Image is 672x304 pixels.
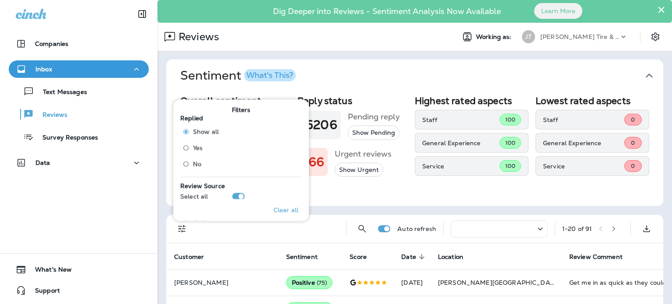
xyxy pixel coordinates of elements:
[348,110,400,124] h5: Pending reply
[9,154,149,171] button: Data
[270,199,302,221] button: Clear all
[569,253,623,261] span: Review Comment
[562,225,592,232] div: 1 - 20 of 91
[335,163,383,177] button: Show Urgent
[631,139,635,147] span: 0
[535,95,649,106] h2: Lowest rated aspects
[569,253,634,261] span: Review Comment
[522,30,535,43] div: JT
[505,116,515,123] span: 100
[9,105,149,123] button: Reviews
[348,126,399,140] button: Show Pending
[647,29,663,45] button: Settings
[301,155,324,169] h1: 566
[543,140,624,147] p: General Experience
[173,220,191,238] button: Filters
[9,35,149,52] button: Companies
[401,253,427,261] span: Date
[422,163,500,170] p: Service
[286,253,318,261] span: Sentiment
[174,279,272,286] p: [PERSON_NAME]
[438,253,475,261] span: Location
[505,162,515,170] span: 100
[394,269,431,296] td: [DATE]
[173,94,309,221] div: Filters
[166,92,663,206] div: SentimentWhat's This?
[631,116,635,123] span: 0
[180,68,296,83] h1: Sentiment
[397,225,436,232] p: Auto refresh
[9,128,149,146] button: Survey Responses
[35,40,68,47] p: Companies
[422,140,500,147] p: General Experience
[173,59,670,92] button: SentimentWhat's This?
[193,144,203,151] span: Yes
[9,282,149,299] button: Support
[335,147,392,161] h5: Urgent reviews
[180,114,203,122] span: Replied
[350,253,378,261] span: Score
[286,276,333,289] div: Positive
[438,279,560,287] span: [PERSON_NAME][GEOGRAPHIC_DATA]
[543,116,624,123] p: Staff
[193,161,201,168] span: No
[130,5,154,23] button: Collapse Sidebar
[26,287,60,297] span: Support
[35,66,52,73] p: Inbox
[246,71,293,79] div: What's This?
[174,253,215,261] span: Customer
[422,116,500,123] p: Staff
[244,69,296,81] button: What's This?
[248,10,526,13] p: Dig Deeper into Reviews - Sentiment Analysis Now Available
[534,3,582,19] button: Learn More
[174,253,204,261] span: Customer
[438,253,463,261] span: Location
[415,95,528,106] h2: Highest rated aspects
[301,118,337,132] h1: 15206
[9,82,149,101] button: Text Messages
[180,182,225,190] span: Review Source
[505,139,515,147] span: 100
[657,3,665,17] button: Close
[9,261,149,278] button: What's New
[350,253,367,261] span: Score
[26,266,72,276] span: What's New
[353,220,371,238] button: Search Reviews
[232,106,251,114] span: Filters
[35,159,50,166] p: Data
[543,163,624,170] p: Service
[540,33,619,40] p: [PERSON_NAME] Tire & Auto
[175,30,219,43] p: Reviews
[401,253,416,261] span: Date
[476,33,513,41] span: Working as:
[631,162,635,170] span: 0
[286,253,329,261] span: Sentiment
[273,206,298,213] p: Clear all
[34,88,87,97] p: Text Messages
[34,111,67,119] p: Reviews
[638,220,655,238] button: Export as CSV
[180,193,208,200] p: Select all
[9,60,149,78] button: Inbox
[193,128,219,135] span: Show all
[297,95,408,106] h2: Reply status
[34,134,98,142] p: Survey Responses
[317,279,327,287] span: ( 75 )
